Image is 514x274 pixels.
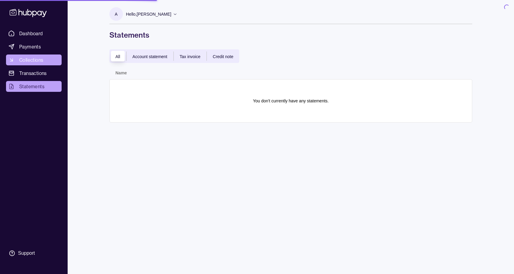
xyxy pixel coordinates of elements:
span: Statements [19,83,44,90]
p: Name [115,70,127,75]
a: Transactions [6,68,62,79]
p: You don't currently have any statements. [253,98,329,104]
span: Payments [19,43,41,50]
span: Collections [19,56,43,64]
a: Dashboard [6,28,62,39]
span: Dashboard [19,30,43,37]
div: Support [18,250,35,257]
h1: Statements [109,30,472,40]
span: Transactions [19,70,47,77]
a: Support [6,247,62,260]
a: Collections [6,54,62,65]
a: Statements [6,81,62,92]
a: Payments [6,41,62,52]
span: Tax invoice [180,54,200,59]
span: All [115,54,120,59]
span: Account statement [133,54,167,59]
p: Hello, [PERSON_NAME] [126,11,171,17]
div: documentTypes [109,49,239,63]
p: A [115,11,118,17]
span: Credit note [213,54,233,59]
